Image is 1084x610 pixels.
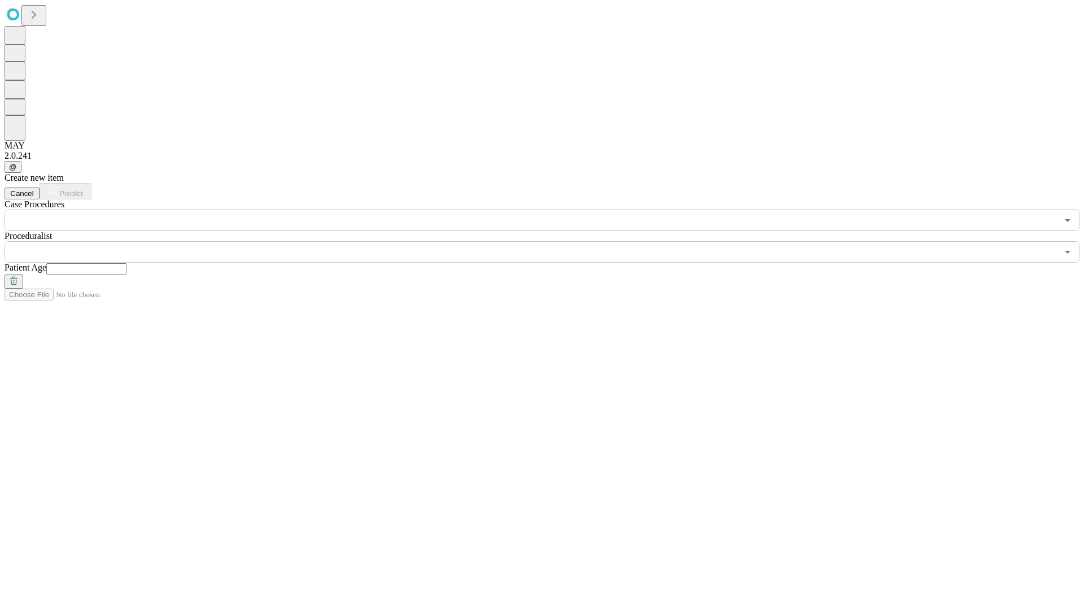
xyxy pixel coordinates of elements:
[9,163,17,171] span: @
[5,173,64,182] span: Create new item
[5,161,21,173] button: @
[10,189,34,198] span: Cancel
[59,189,82,198] span: Predict
[5,199,64,209] span: Scheduled Procedure
[1060,244,1076,260] button: Open
[40,183,91,199] button: Predict
[5,141,1079,151] div: MAY
[5,188,40,199] button: Cancel
[1060,212,1076,228] button: Open
[5,231,52,241] span: Proceduralist
[5,263,46,272] span: Patient Age
[5,151,1079,161] div: 2.0.241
